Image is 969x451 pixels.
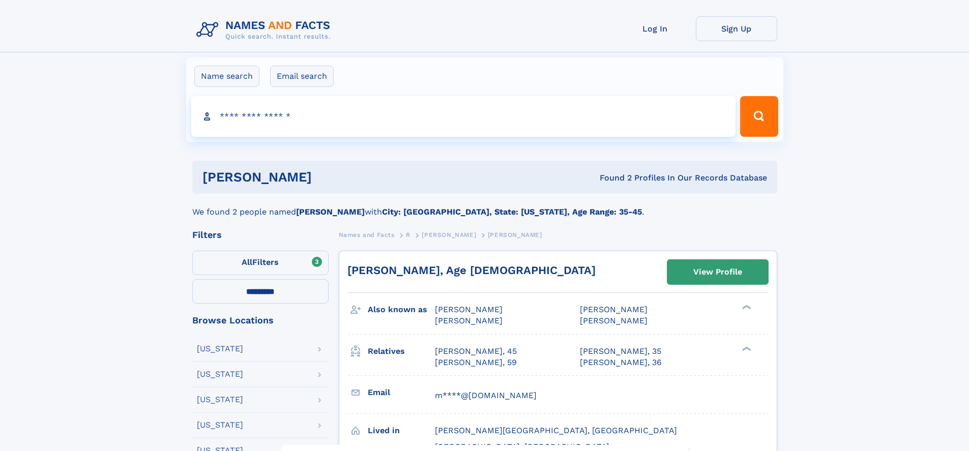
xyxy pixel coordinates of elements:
a: View Profile [667,260,768,284]
a: Names and Facts [339,228,395,241]
a: Sign Up [696,16,777,41]
h3: Lived in [368,422,435,439]
a: [PERSON_NAME], 45 [435,346,517,357]
b: City: [GEOGRAPHIC_DATA], State: [US_STATE], Age Range: 35-45 [382,207,642,217]
a: [PERSON_NAME], 59 [435,357,517,368]
input: search input [191,96,736,137]
h3: Also known as [368,301,435,318]
div: Browse Locations [192,316,329,325]
a: [PERSON_NAME] [422,228,476,241]
div: [US_STATE] [197,421,243,429]
div: [US_STATE] [197,370,243,378]
b: [PERSON_NAME] [296,207,365,217]
div: [US_STATE] [197,396,243,404]
a: [PERSON_NAME], 36 [580,357,662,368]
h3: Email [368,384,435,401]
div: We found 2 people named with . [192,194,777,218]
h1: [PERSON_NAME] [202,171,456,184]
div: ❯ [740,345,752,352]
span: R [406,231,410,238]
div: ❯ [740,304,752,311]
label: Filters [192,251,329,275]
a: Log In [614,16,696,41]
a: R [406,228,410,241]
span: [PERSON_NAME] [422,231,476,238]
span: [PERSON_NAME] [580,305,648,314]
div: Filters [192,230,329,239]
span: [PERSON_NAME] [435,305,503,314]
a: [PERSON_NAME], 35 [580,346,661,357]
span: [PERSON_NAME][GEOGRAPHIC_DATA], [GEOGRAPHIC_DATA] [435,426,677,435]
label: Name search [194,66,259,87]
div: Found 2 Profiles In Our Records Database [456,172,767,184]
div: [US_STATE] [197,345,243,353]
span: [PERSON_NAME] [580,316,648,325]
div: View Profile [693,260,742,284]
label: Email search [270,66,334,87]
span: All [242,257,252,267]
img: Logo Names and Facts [192,16,339,44]
h3: Relatives [368,343,435,360]
a: [PERSON_NAME], Age [DEMOGRAPHIC_DATA] [347,264,596,277]
span: [PERSON_NAME] [488,231,542,238]
span: [PERSON_NAME] [435,316,503,325]
button: Search Button [740,96,778,137]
